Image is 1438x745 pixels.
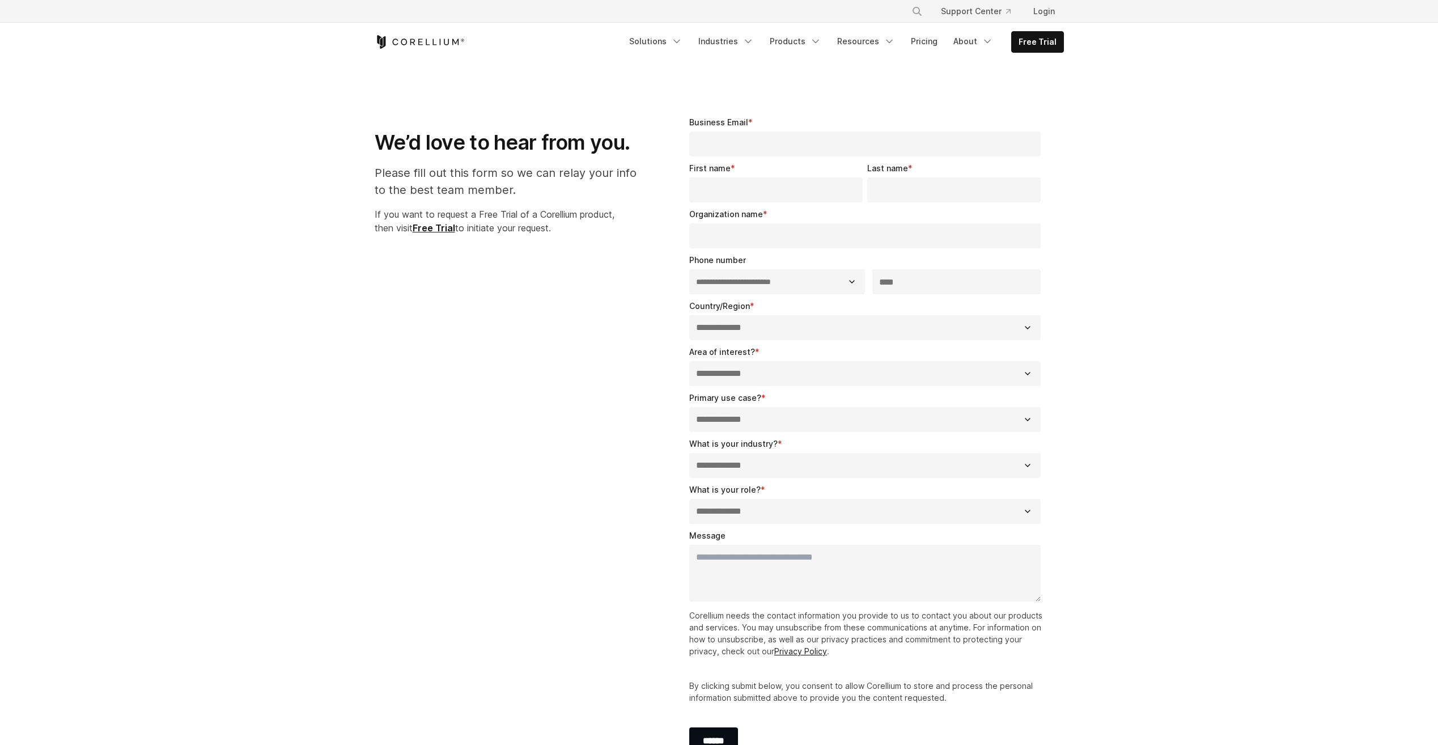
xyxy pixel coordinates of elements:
[622,31,1064,53] div: Navigation Menu
[375,164,648,198] p: Please fill out this form so we can relay your info to the best team member.
[689,439,778,448] span: What is your industry?
[689,255,746,265] span: Phone number
[689,531,726,540] span: Message
[689,485,761,494] span: What is your role?
[1012,32,1063,52] a: Free Trial
[867,163,908,173] span: Last name
[898,1,1064,22] div: Navigation Menu
[689,163,731,173] span: First name
[689,609,1046,657] p: Corellium needs the contact information you provide to us to contact you about our products and s...
[375,130,648,155] h1: We’d love to hear from you.
[375,35,465,49] a: Corellium Home
[774,646,827,656] a: Privacy Policy
[830,31,902,52] a: Resources
[413,222,455,234] a: Free Trial
[1024,1,1064,22] a: Login
[932,1,1020,22] a: Support Center
[622,31,689,52] a: Solutions
[692,31,761,52] a: Industries
[689,301,750,311] span: Country/Region
[689,347,755,357] span: Area of interest?
[907,1,927,22] button: Search
[375,208,648,235] p: If you want to request a Free Trial of a Corellium product, then visit to initiate your request.
[689,393,761,403] span: Primary use case?
[689,117,748,127] span: Business Email
[763,31,828,52] a: Products
[689,209,763,219] span: Organization name
[904,31,944,52] a: Pricing
[947,31,1000,52] a: About
[689,680,1046,704] p: By clicking submit below, you consent to allow Corellium to store and process the personal inform...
